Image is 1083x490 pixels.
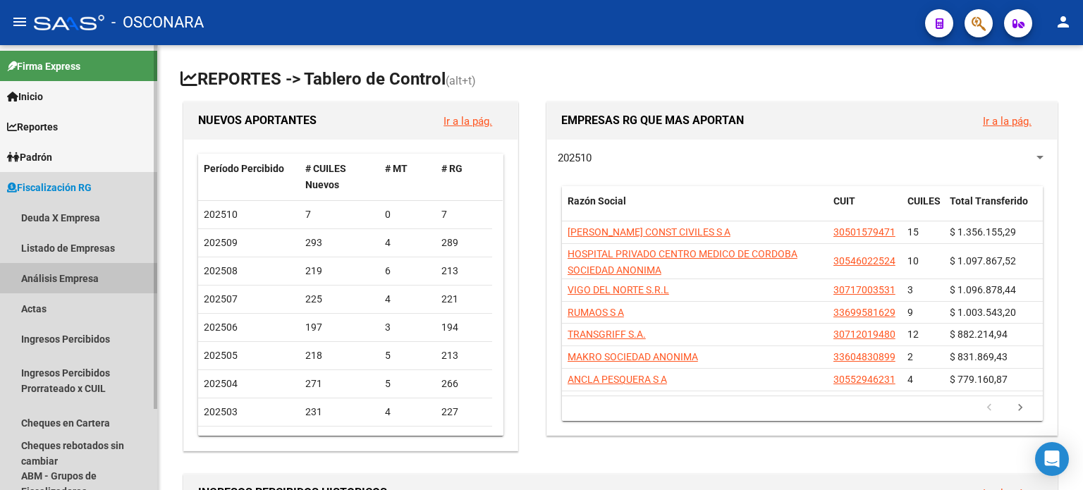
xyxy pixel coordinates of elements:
div: 458 [441,432,487,448]
span: $ 1.003.543,20 [950,307,1016,318]
div: 7 [441,207,487,223]
div: 3 [385,319,430,336]
div: 472 [305,432,374,448]
span: 9 [907,307,913,318]
div: 4 [385,291,430,307]
span: 12 [907,329,919,340]
div: 225 [305,291,374,307]
button: Ir a la pág. [972,108,1043,134]
a: Ir a la pág. [983,115,1032,128]
datatable-header-cell: # RG [436,154,492,200]
span: 202510 [558,152,592,164]
span: 30546022524 [833,255,895,267]
div: 231 [305,404,374,420]
span: 202502 [204,434,238,446]
span: CUIT [833,195,855,207]
span: [PERSON_NAME] CONST CIVILES S A [568,226,730,238]
mat-icon: person [1055,13,1072,30]
span: 33604830899 [833,351,895,362]
span: Firma Express [7,59,80,74]
span: 202506 [204,321,238,333]
div: 194 [441,319,487,336]
span: 2 [907,351,913,362]
span: 202509 [204,237,238,248]
h1: REPORTES -> Tablero de Control [180,68,1060,92]
div: 293 [305,235,374,251]
a: Ir a la pág. [443,115,492,128]
span: 4 [907,374,913,385]
span: $ 779.160,87 [950,374,1008,385]
mat-icon: menu [11,13,28,30]
div: 266 [441,376,487,392]
a: go to previous page [976,400,1003,416]
span: VIGO DEL NORTE S.R.L [568,284,669,295]
span: # CUILES Nuevos [305,163,346,190]
span: 202507 [204,293,238,305]
div: 221 [441,291,487,307]
span: 10 [907,255,919,267]
span: Razón Social [568,195,626,207]
div: 289 [441,235,487,251]
div: 219 [305,263,374,279]
span: RUMAOS S A [568,307,624,318]
div: 213 [441,348,487,364]
span: - OSCONARA [111,7,204,38]
div: 4 [385,404,430,420]
div: 14 [385,432,430,448]
span: NUEVOS APORTANTES [198,114,317,127]
div: 4 [385,235,430,251]
span: Reportes [7,119,58,135]
span: Total Transferido [950,195,1028,207]
span: $ 882.214,94 [950,329,1008,340]
span: 15 [907,226,919,238]
span: (alt+t) [446,74,476,87]
span: HOSPITAL PRIVADO CENTRO MEDICO DE CORDOBA SOCIEDAD ANONIMA [568,248,797,276]
span: CUILES [907,195,941,207]
div: 5 [385,348,430,364]
span: # MT [385,163,408,174]
span: 30712019480 [833,329,895,340]
div: 197 [305,319,374,336]
span: Fiscalización RG [7,180,92,195]
span: 33699581629 [833,307,895,318]
div: 6 [385,263,430,279]
span: MAKRO SOCIEDAD ANONIMA [568,351,698,362]
button: Ir a la pág. [432,108,503,134]
span: TRANSGRIFF S.A. [568,329,646,340]
span: # RG [441,163,463,174]
span: Período Percibido [204,163,284,174]
span: 30501579471 [833,226,895,238]
datatable-header-cell: # MT [379,154,436,200]
span: $ 831.869,43 [950,351,1008,362]
datatable-header-cell: Total Transferido [944,186,1043,233]
span: $ 1.356.155,29 [950,226,1016,238]
span: Inicio [7,89,43,104]
div: 213 [441,263,487,279]
div: 0 [385,207,430,223]
div: 218 [305,348,374,364]
div: 227 [441,404,487,420]
datatable-header-cell: Período Percibido [198,154,300,200]
datatable-header-cell: CUIT [828,186,902,233]
span: 202508 [204,265,238,276]
a: go to next page [1007,400,1034,416]
span: 30717003531 [833,284,895,295]
div: 271 [305,376,374,392]
div: Open Intercom Messenger [1035,442,1069,476]
span: 202505 [204,350,238,361]
datatable-header-cell: Razón Social [562,186,828,233]
span: 30552946231 [833,374,895,385]
span: EMPRESAS RG QUE MAS APORTAN [561,114,744,127]
span: ANCLA PESQUERA S A [568,374,667,385]
div: 7 [305,207,374,223]
span: 202504 [204,378,238,389]
span: 3 [907,284,913,295]
datatable-header-cell: # CUILES Nuevos [300,154,380,200]
div: 5 [385,376,430,392]
span: $ 1.097.867,52 [950,255,1016,267]
span: 202503 [204,406,238,417]
span: $ 1.096.878,44 [950,284,1016,295]
datatable-header-cell: CUILES [902,186,944,233]
span: 202510 [204,209,238,220]
span: Padrón [7,149,52,165]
